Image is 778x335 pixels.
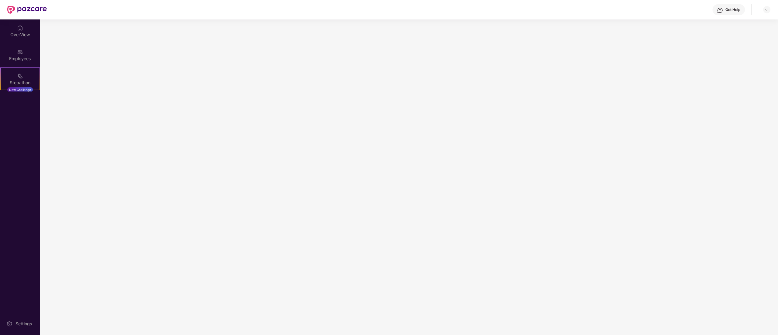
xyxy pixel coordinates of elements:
[17,73,23,79] img: svg+xml;base64,PHN2ZyB4bWxucz0iaHR0cDovL3d3dy53My5vcmcvMjAwMC9zdmciIHdpZHRoPSIyMSIgaGVpZ2h0PSIyMC...
[6,321,12,327] img: svg+xml;base64,PHN2ZyBpZD0iU2V0dGluZy0yMHgyMCIgeG1sbnM9Imh0dHA6Ly93d3cudzMub3JnLzIwMDAvc3ZnIiB3aW...
[14,321,34,327] div: Settings
[17,25,23,31] img: svg+xml;base64,PHN2ZyBpZD0iSG9tZSIgeG1sbnM9Imh0dHA6Ly93d3cudzMub3JnLzIwMDAvc3ZnIiB3aWR0aD0iMjAiIG...
[726,7,741,12] div: Get Help
[17,49,23,55] img: svg+xml;base64,PHN2ZyBpZD0iRW1wbG95ZWVzIiB4bWxucz0iaHR0cDovL3d3dy53My5vcmcvMjAwMC9zdmciIHdpZHRoPS...
[7,87,33,92] div: New Challenge
[1,80,40,86] div: Stepathon
[7,6,47,14] img: New Pazcare Logo
[765,7,769,12] img: svg+xml;base64,PHN2ZyBpZD0iRHJvcGRvd24tMzJ4MzIiIHhtbG5zPSJodHRwOi8vd3d3LnczLm9yZy8yMDAwL3N2ZyIgd2...
[717,7,723,13] img: svg+xml;base64,PHN2ZyBpZD0iSGVscC0zMngzMiIgeG1sbnM9Imh0dHA6Ly93d3cudzMub3JnLzIwMDAvc3ZnIiB3aWR0aD...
